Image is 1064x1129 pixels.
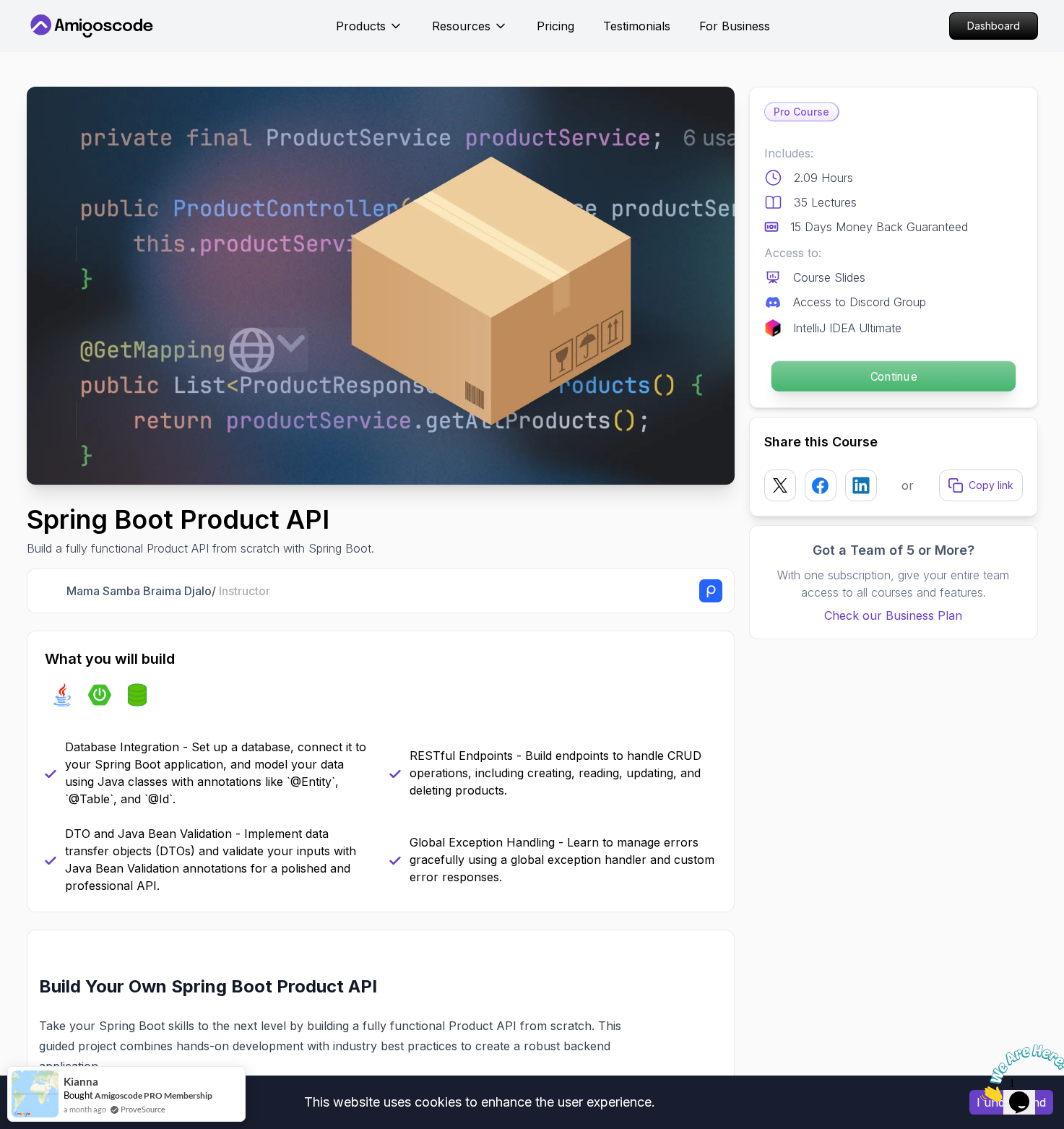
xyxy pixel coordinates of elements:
[764,566,1023,601] p: With one subscription, give your entire team access to all courses and features.
[66,582,270,600] p: Mama Samba Braima Djalo /
[39,1016,654,1076] p: Take your Spring Boot skills to the next level by building a fully functional Product API from sc...
[65,738,372,808] p: Database Integration - Set up a database, connect it to your Spring Boot application, and model y...
[969,1090,1053,1115] button: Accept cookies
[12,1070,59,1117] img: provesource social proof notification image
[88,683,111,706] img: spring-boot logo
[64,1089,93,1101] span: Bought
[603,17,670,35] a: Testimonials
[764,607,1023,624] a: Check our Business Plan
[793,293,926,311] p: Access to Discord Group
[949,12,1038,40] a: Dashboard
[126,683,149,706] img: spring-data-jpa logo
[764,144,1023,162] p: Includes:
[432,17,490,35] p: Resources
[793,269,865,286] p: Course Slides
[790,218,968,235] p: 15 Days Money Back Guaranteed
[901,477,914,494] p: or
[771,361,1015,392] p: Continue
[793,319,901,337] p: IntelliJ IDEA Ultimate
[537,17,574,35] a: Pricing
[39,975,654,998] h2: Build Your Own Spring Boot Product API
[794,194,857,211] p: 35 Lectures
[939,470,1023,501] button: Copy link
[765,103,838,121] p: Pro Course
[27,505,374,534] h1: Spring Boot Product API
[65,825,372,894] p: DTO and Java Bean Validation - Implement data transfer objects (DTOs) and validate your inputs wi...
[27,87,735,485] img: spring-product-api_thumbnail
[45,649,717,669] h2: What you will build
[410,747,717,799] p: RESTful Endpoints - Build endpoints to handle CRUD operations, including creating, reading, updat...
[336,17,386,35] p: Products
[6,6,95,63] img: Chat attention grabber
[64,1076,98,1088] span: Kianna
[410,834,717,886] p: Global Exception Handling - Learn to manage errors gracefully using a global exception handler an...
[770,360,1016,392] button: Continue
[64,1103,106,1115] span: a month ago
[764,244,1023,261] p: Access to:
[121,1103,165,1115] a: ProveSource
[969,478,1013,493] p: Copy link
[95,1090,212,1101] a: Amigoscode PRO Membership
[219,584,270,598] span: Instructor
[11,1086,948,1118] div: This website uses cookies to enhance the user experience.
[27,540,374,557] p: Build a fully functional Product API from scratch with Spring Boot.
[764,540,1023,561] h3: Got a Team of 5 or More?
[432,17,508,46] button: Resources
[764,319,782,337] img: jetbrains logo
[39,580,61,602] img: Nelson Djalo
[764,432,1023,452] h2: Share this Course
[794,169,853,186] p: 2.09 Hours
[6,6,12,18] span: 1
[974,1039,1064,1107] iframe: chat widget
[950,13,1037,39] p: Dashboard
[336,17,403,46] button: Products
[699,17,770,35] a: For Business
[51,683,74,706] img: java logo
